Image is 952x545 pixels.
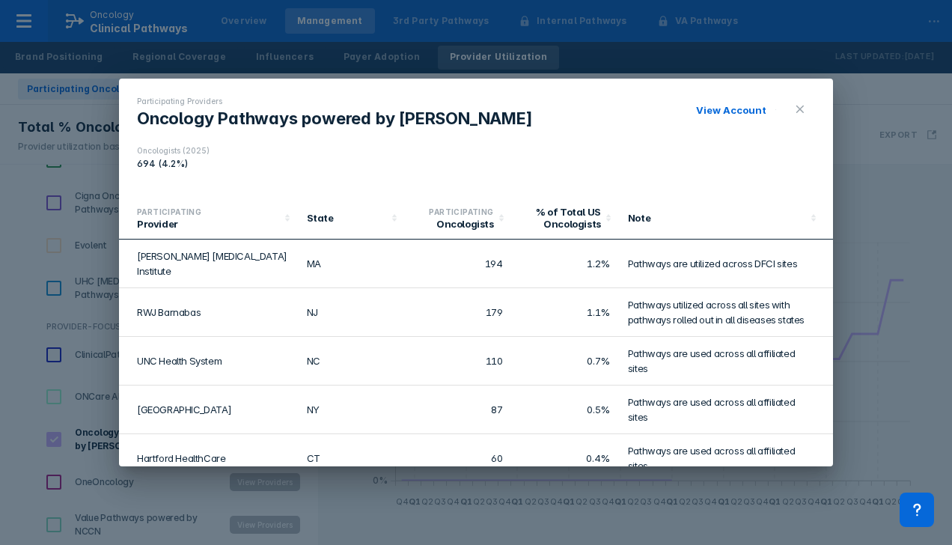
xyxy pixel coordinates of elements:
td: RWJ Barnabas [119,288,298,337]
td: 110 [405,337,512,386]
td: 0.5% [512,386,619,434]
td: [GEOGRAPHIC_DATA] [119,386,298,434]
td: 179 [405,288,512,337]
td: NY [298,386,405,434]
div: Contact Support [900,493,934,527]
td: 87 [405,386,512,434]
td: UNC Health System [119,337,298,386]
td: 194 [405,240,512,288]
td: MA [298,240,405,288]
h1: Oncology Pathways powered by [PERSON_NAME] [137,109,533,128]
td: Pathways are used across all affiliated sites [619,337,833,386]
td: Pathways utilized across all sites with pathways rolled out in all diseases states [619,288,833,337]
div: Participating Providers [137,97,533,106]
div: Note [628,212,806,224]
div: Provider [137,218,280,230]
div: State [307,212,387,224]
div: Participating [414,206,494,218]
a: View Account [696,104,766,116]
td: Pathways are used across all affiliated sites [619,386,833,434]
div: Participating [137,206,280,218]
td: NJ [298,288,405,337]
div: 694 (4.2%) [137,158,210,170]
td: 0.7% [512,337,619,386]
td: 60 [405,434,512,483]
div: Oncologists (2025) [137,146,210,155]
div: Oncologists [414,218,494,230]
td: 1.1% [512,288,619,337]
td: 1.2% [512,240,619,288]
td: Pathways are used across all affiliated sites [619,434,833,483]
td: Pathways are utilized across DFCI sites [619,240,833,288]
td: 0.4% [512,434,619,483]
div: % of Total US Oncologists [521,206,601,230]
td: CT [298,434,405,483]
td: NC [298,337,405,386]
td: [PERSON_NAME] [MEDICAL_DATA] Institute [119,240,298,288]
td: Hartford HealthCare [119,434,298,483]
